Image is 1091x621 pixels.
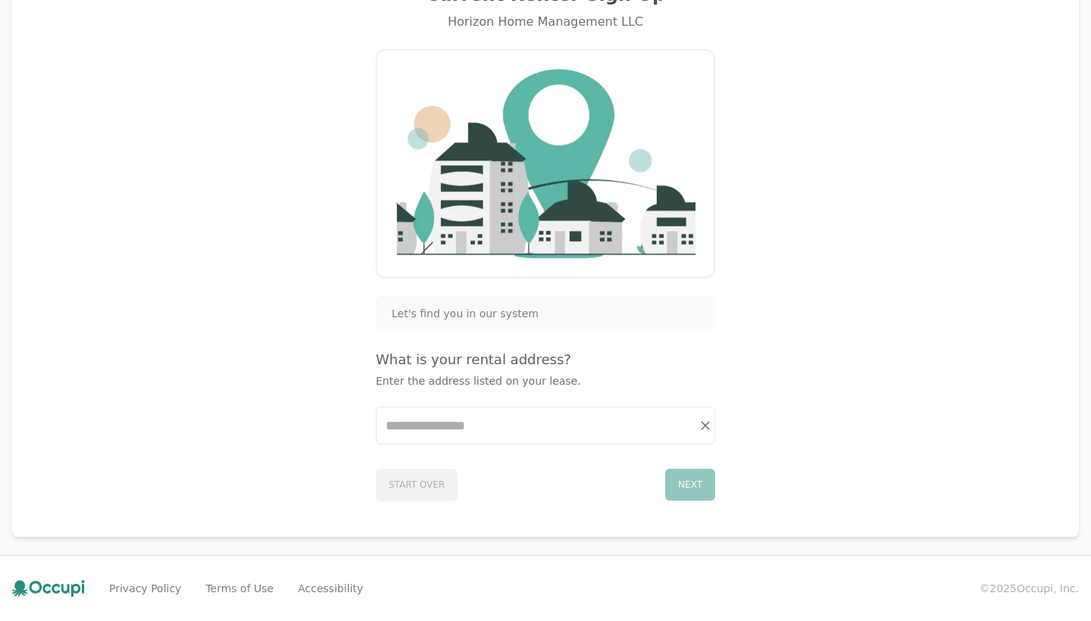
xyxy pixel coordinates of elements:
img: Company Logo [395,69,696,257]
input: Start typing... [377,407,714,444]
h4: What is your rental address? [376,349,715,370]
div: Horizon Home Management LLC [30,13,1061,31]
a: Privacy Policy [109,581,181,596]
small: © 2025 Occupi, Inc. [979,581,1079,596]
p: Enter the address listed on your lease. [376,373,715,389]
a: Accessibility [298,581,363,596]
span: Let's find you in our system [392,306,539,321]
button: Clear [695,415,716,436]
a: Terms of Use [205,581,274,596]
